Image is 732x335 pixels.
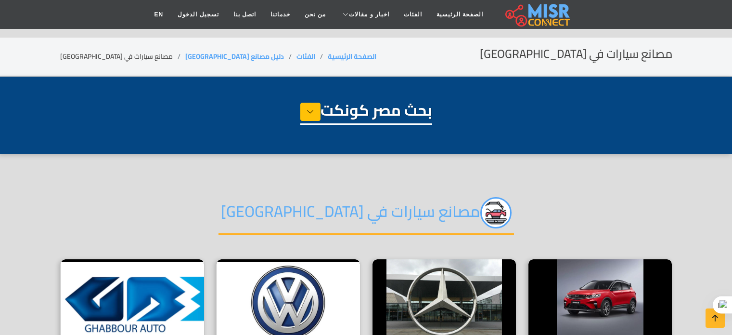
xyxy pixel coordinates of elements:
a: اخبار و مقالات [333,5,397,24]
a: EN [147,5,171,24]
h2: مصانع سيارات في [GEOGRAPHIC_DATA] [218,197,514,235]
a: الفئات [397,5,429,24]
h2: مصانع سيارات في [GEOGRAPHIC_DATA] [480,47,672,61]
img: main.misr_connect [505,2,570,27]
img: KcsV4U5bcT0NjSiBF6BW.png [480,197,512,228]
a: من نحن [297,5,333,24]
h1: بحث مصر كونكت [300,101,432,125]
a: الصفحة الرئيسية [429,5,490,24]
span: اخبار و مقالات [349,10,389,19]
li: مصانع سيارات في [GEOGRAPHIC_DATA] [60,52,185,62]
a: الصفحة الرئيسية [328,50,376,63]
a: تسجيل الدخول [170,5,226,24]
a: الفئات [296,50,315,63]
a: دليل مصانع [GEOGRAPHIC_DATA] [185,50,284,63]
a: خدماتنا [263,5,297,24]
a: اتصل بنا [226,5,263,24]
